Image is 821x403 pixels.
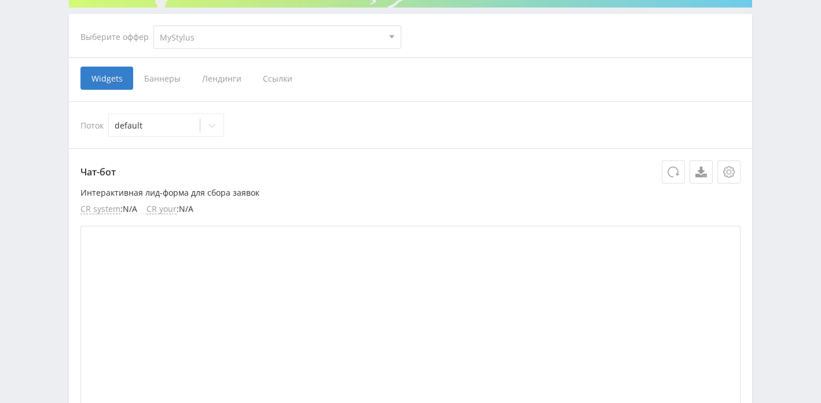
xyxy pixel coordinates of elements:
span: Widgets [80,67,133,90]
span: Лендинги [191,67,252,90]
button: Обновить [662,160,685,184]
span: Баннеры [133,67,191,90]
div: Поток [80,113,741,137]
p: Чат-бот [80,160,741,184]
li: : N/A [146,204,193,214]
button: Настройки [717,160,741,184]
li: : N/A [80,204,137,214]
a: Скачать [690,160,713,184]
div: Выберите оффер [80,32,153,42]
span: Ссылки [252,67,303,90]
span: CR system [80,204,120,214]
p: Интерактивная лид-форма для сбора заявок [80,188,741,197]
span: CR your [146,204,177,214]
